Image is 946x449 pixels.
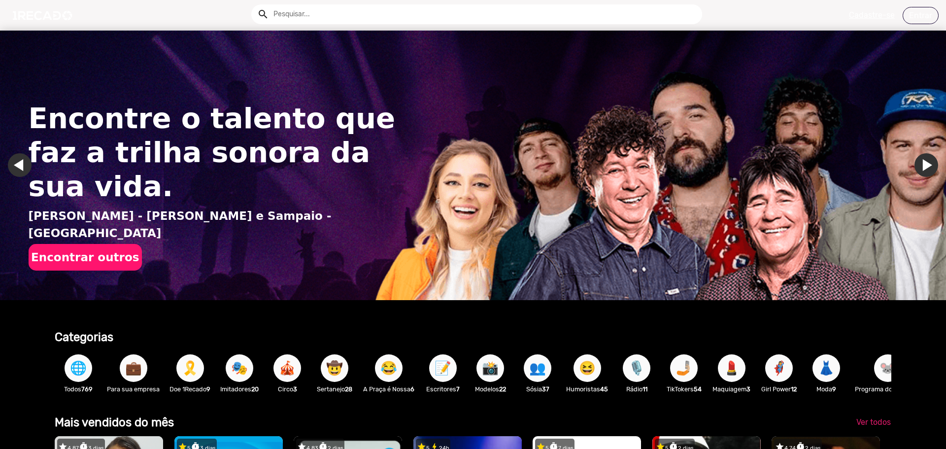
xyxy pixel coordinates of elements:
span: 🎭 [231,354,248,382]
u: Cadastre-se [849,10,895,20]
span: 💄 [723,354,740,382]
button: 💼 [120,354,147,382]
button: 🐭 [874,354,902,382]
button: Encontrar outros [29,244,142,271]
p: Escritores [424,384,462,394]
b: 37 [542,385,549,393]
span: 📸 [482,354,499,382]
p: Sertanejo [316,384,353,394]
p: Girl Power [760,384,798,394]
p: Doe 1Recado [169,384,210,394]
button: 🤳🏼 [670,354,698,382]
p: Imitadores [220,384,259,394]
b: 9 [832,385,836,393]
span: 🤠 [326,354,343,382]
button: 🤠 [321,354,348,382]
b: 6 [410,385,414,393]
h1: Encontre o talento que faz a trilha sonora da sua vida. [29,102,407,204]
span: 🌐 [70,354,87,382]
button: 🎗️ [176,354,204,382]
button: 📝 [429,354,457,382]
b: 11 [642,385,647,393]
span: 📝 [435,354,451,382]
span: 🤳🏼 [676,354,692,382]
input: Pesquisar... [266,4,702,24]
p: A Praça é Nossa [363,384,414,394]
span: 👗 [818,354,835,382]
button: 👥 [524,354,551,382]
p: Rádio [618,384,655,394]
a: Entrar [903,7,939,24]
p: TikTokers [665,384,703,394]
p: Todos [60,384,97,394]
button: 📸 [476,354,504,382]
p: Para sua empresa [107,384,160,394]
button: 🌐 [65,354,92,382]
p: Programa do Ratinho [855,384,920,394]
b: 3 [746,385,750,393]
span: Ver todos [856,417,891,427]
button: 😆 [574,354,601,382]
button: 👗 [812,354,840,382]
p: [PERSON_NAME] - [PERSON_NAME] e Sampaio - [GEOGRAPHIC_DATA] [29,207,407,242]
b: 769 [81,385,93,393]
span: 🐭 [879,354,896,382]
b: 28 [345,385,352,393]
b: 9 [206,385,210,393]
b: 3 [293,385,297,393]
p: Humoristas [566,384,608,394]
b: 20 [251,385,259,393]
b: 22 [499,385,506,393]
a: Ir para o último slide [8,153,32,177]
p: Circo [269,384,306,394]
b: 54 [694,385,702,393]
p: Moda [808,384,845,394]
button: 💄 [718,354,745,382]
span: 🎗️ [182,354,199,382]
b: 7 [456,385,460,393]
button: 🎙️ [623,354,650,382]
button: Example home icon [254,5,271,22]
span: 😆 [579,354,596,382]
span: 🎪 [279,354,296,382]
b: Mais vendidos do mês [55,415,174,429]
p: Modelos [472,384,509,394]
span: 💼 [125,354,142,382]
span: 👥 [529,354,546,382]
a: Ir para o próximo slide [914,153,938,177]
span: 🦸‍♀️ [771,354,787,382]
mat-icon: Example home icon [257,8,269,20]
span: 🎙️ [628,354,645,382]
button: 😂 [375,354,403,382]
p: Maquiagem [712,384,750,394]
p: Sósia [519,384,556,394]
b: 45 [600,385,608,393]
button: 🎭 [226,354,253,382]
button: 🦸‍♀️ [765,354,793,382]
b: 12 [791,385,797,393]
b: Categorias [55,330,113,344]
button: 🎪 [273,354,301,382]
span: 😂 [380,354,397,382]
